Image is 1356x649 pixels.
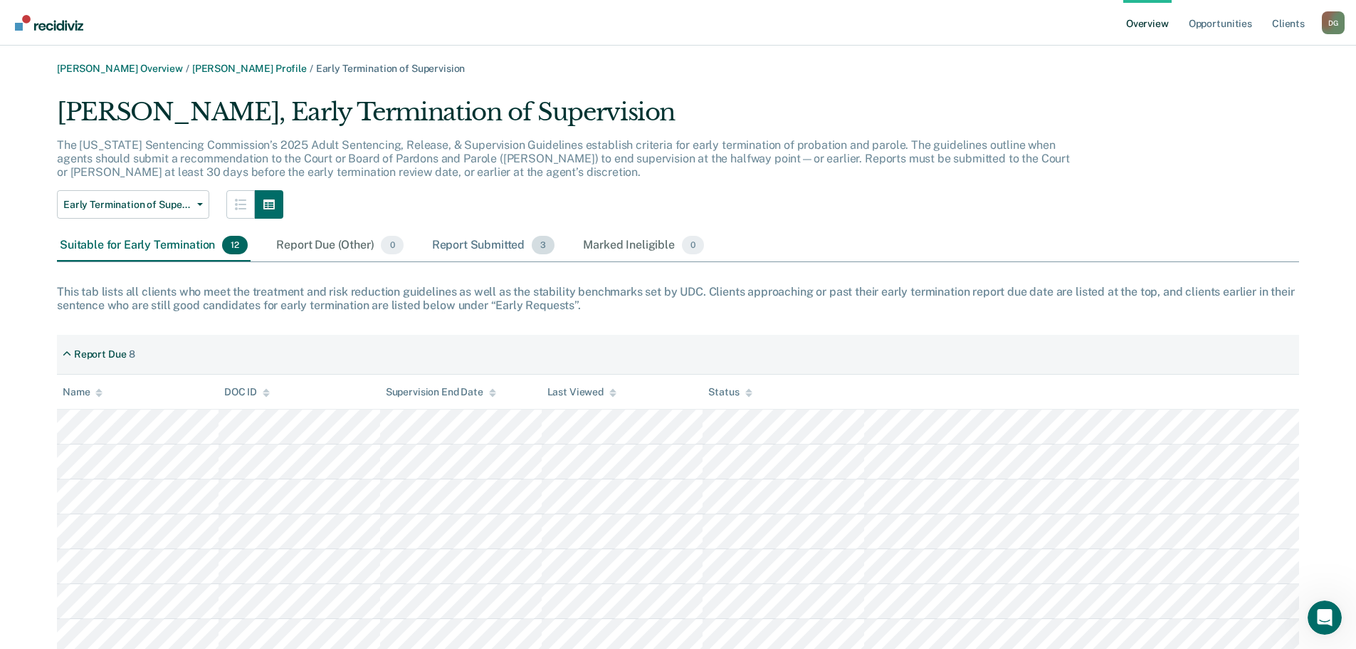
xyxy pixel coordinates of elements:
span: 3 [532,236,555,254]
span: / [183,63,192,74]
span: 12 [222,236,248,254]
span: 0 [381,236,403,254]
div: This tab lists all clients who meet the treatment and risk reduction guidelines as well as the st... [57,285,1299,312]
div: Report Due (Other)0 [273,230,406,261]
div: Report Due8 [57,343,141,366]
div: Marked Ineligible0 [580,230,707,261]
p: The [US_STATE] Sentencing Commission’s 2025 Adult Sentencing, Release, & Supervision Guidelines e... [57,138,1070,179]
img: Recidiviz [15,15,83,31]
div: Report Due [74,348,127,360]
span: Early Termination of Supervision [316,63,466,74]
button: Early Termination of Supervision [57,190,209,219]
span: / [307,63,316,74]
div: D G [1322,11,1345,34]
div: 8 [129,348,135,360]
div: Supervision End Date [386,386,496,398]
iframe: Intercom live chat [1308,601,1342,635]
span: 0 [682,236,704,254]
div: Last Viewed [547,386,616,398]
span: Early Termination of Supervision [63,199,191,211]
div: Status [708,386,752,398]
div: Name [63,386,103,398]
div: DOC ID [224,386,270,398]
div: Report Submitted3 [429,230,558,261]
a: [PERSON_NAME] Overview [57,63,183,74]
button: Profile dropdown button [1322,11,1345,34]
a: [PERSON_NAME] Profile [192,63,307,74]
div: [PERSON_NAME], Early Termination of Supervision [57,98,1074,138]
div: Suitable for Early Termination12 [57,230,251,261]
